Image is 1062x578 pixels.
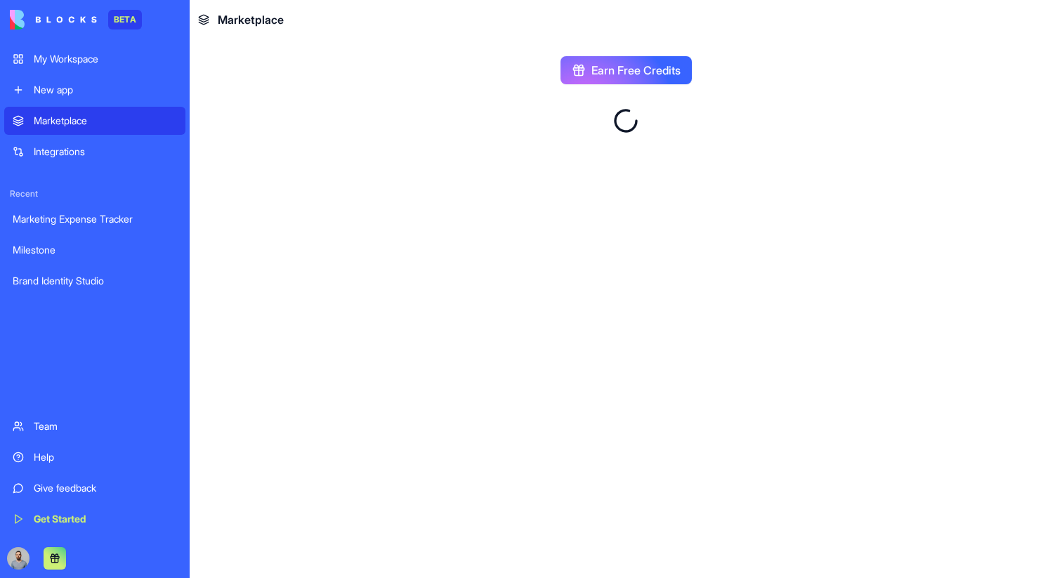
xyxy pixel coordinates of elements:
div: New app [34,83,177,97]
a: Team [4,412,185,440]
div: Marketplace [34,114,177,128]
div: Marketing Expense Tracker [13,212,177,226]
a: Get Started [4,505,185,533]
span: Marketplace [218,11,284,28]
img: image_123650291_bsq8ao.jpg [7,547,29,570]
a: My Workspace [4,45,185,73]
a: Marketing Expense Tracker [4,205,185,233]
a: Marketplace [4,107,185,135]
div: My Workspace [34,52,177,66]
img: logo [10,10,97,29]
a: New app [4,76,185,104]
button: Earn Free Credits [560,56,692,84]
a: BETA [10,10,142,29]
a: Milestone [4,236,185,264]
div: Give feedback [34,481,177,495]
a: Give feedback [4,474,185,502]
div: Milestone [13,243,177,257]
span: Recent [4,188,185,199]
div: Team [34,419,177,433]
div: BETA [108,10,142,29]
a: Brand Identity Studio [4,267,185,295]
a: Integrations [4,138,185,166]
div: Help [34,450,177,464]
div: Get Started [34,512,177,526]
div: Integrations [34,145,177,159]
div: Brand Identity Studio [13,274,177,288]
a: Help [4,443,185,471]
span: Earn Free Credits [591,62,681,79]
